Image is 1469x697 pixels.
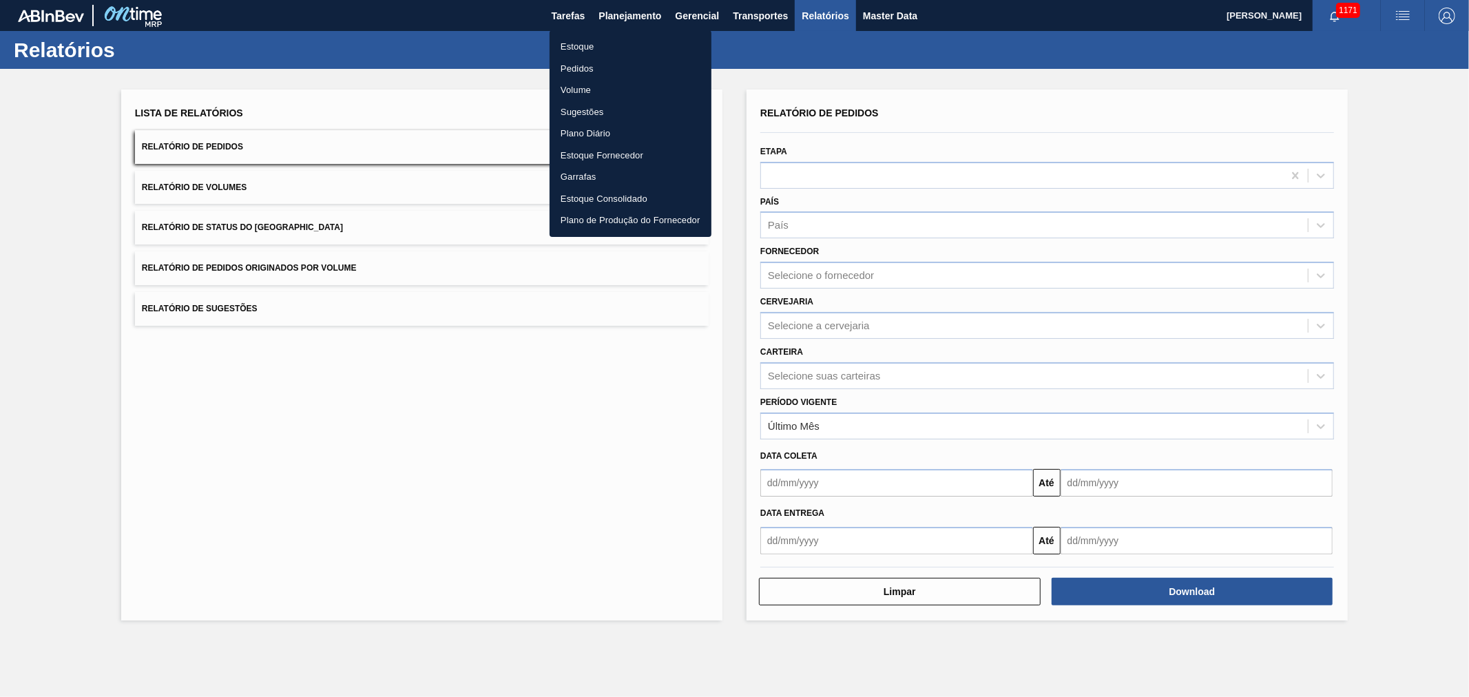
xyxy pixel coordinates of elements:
[550,209,711,231] a: Plano de Produção do Fornecedor
[550,188,711,210] a: Estoque Consolidado
[550,123,711,145] a: Plano Diário
[550,58,711,80] a: Pedidos
[550,36,711,58] a: Estoque
[550,101,711,123] a: Sugestões
[550,145,711,167] a: Estoque Fornecedor
[550,79,711,101] a: Volume
[550,166,711,188] a: Garrafas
